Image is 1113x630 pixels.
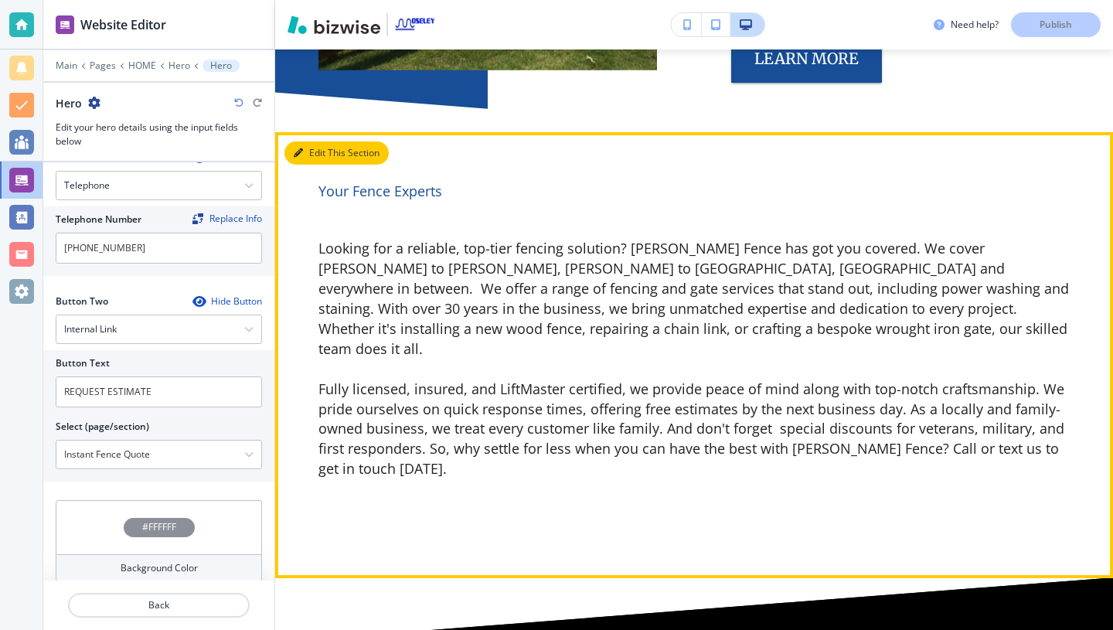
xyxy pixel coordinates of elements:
button: Hero [203,60,240,72]
h3: Need help? [951,18,999,32]
input: Manual Input [56,441,244,468]
button: Hide Button [192,152,262,164]
button: #FFFFFFBackground Color [56,500,262,582]
img: editor icon [56,15,74,34]
button: Hero [168,60,190,71]
button: ReplaceReplace Info [192,213,262,224]
h4: Internal Link [64,322,117,336]
button: Main [56,60,77,71]
p: Looking for a reliable, top-tier fencing solution? [PERSON_NAME] Fence has got you covered. We co... [318,239,1070,359]
span: Find and replace this information across Bizwise [192,213,262,226]
button: Edit This Section [284,141,389,165]
button: Back [68,593,250,618]
button: Pages [90,60,116,71]
button: Hide Button [192,295,262,308]
h4: Telephone [64,179,110,192]
h4: #FFFFFF [142,520,176,534]
input: Ex. 561-222-1111 [56,233,262,264]
p: Fully licensed, insured, and LiftMaster certified, we provide peace of mind along with top-notch ... [318,380,1070,480]
h4: Background Color [121,561,198,575]
h2: Button Text [56,356,110,370]
p: Back [70,598,248,612]
span: Your Fence Experts [318,182,442,200]
button: HOME [128,60,156,71]
div: Replace Info [192,213,262,224]
img: Bizwise Logo [288,15,380,34]
button: Learn More [731,35,882,83]
h3: Edit your hero details using the input fields below [56,121,262,148]
h2: Hero [56,95,82,111]
img: Your Logo [394,17,436,32]
p: Hero [210,60,232,71]
h2: Select (page/section) [56,420,149,434]
img: Replace [192,213,203,224]
h2: Telephone Number [56,213,141,226]
h2: Button Two [56,295,108,308]
h2: Website Editor [80,15,166,34]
